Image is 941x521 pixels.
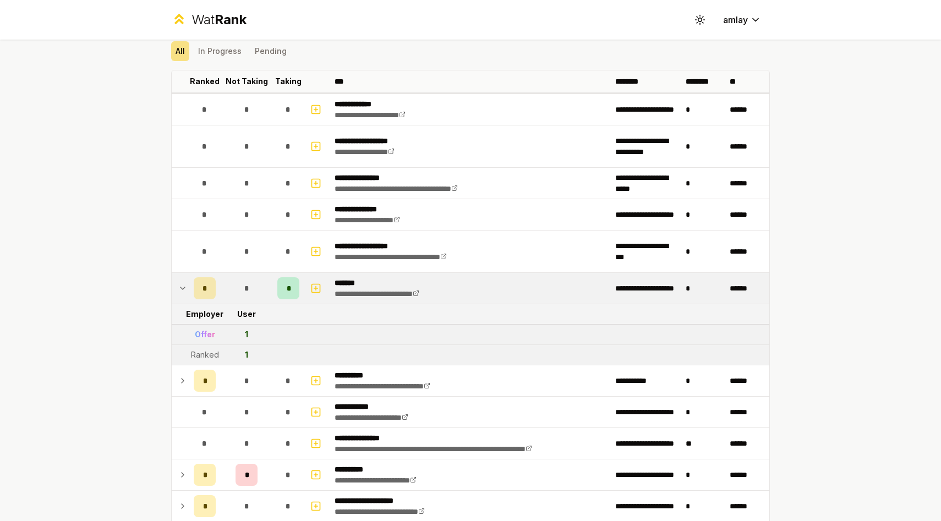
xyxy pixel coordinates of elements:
[250,41,291,61] button: Pending
[171,41,189,61] button: All
[215,12,247,28] span: Rank
[723,13,748,26] span: amlay
[245,329,248,340] div: 1
[275,76,302,87] p: Taking
[195,329,215,340] div: Offer
[714,10,770,30] button: amlay
[189,304,220,324] td: Employer
[190,76,220,87] p: Ranked
[192,11,247,29] div: Wat
[220,304,273,324] td: User
[194,41,246,61] button: In Progress
[245,349,248,360] div: 1
[191,349,219,360] div: Ranked
[226,76,268,87] p: Not Taking
[171,11,247,29] a: WatRank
